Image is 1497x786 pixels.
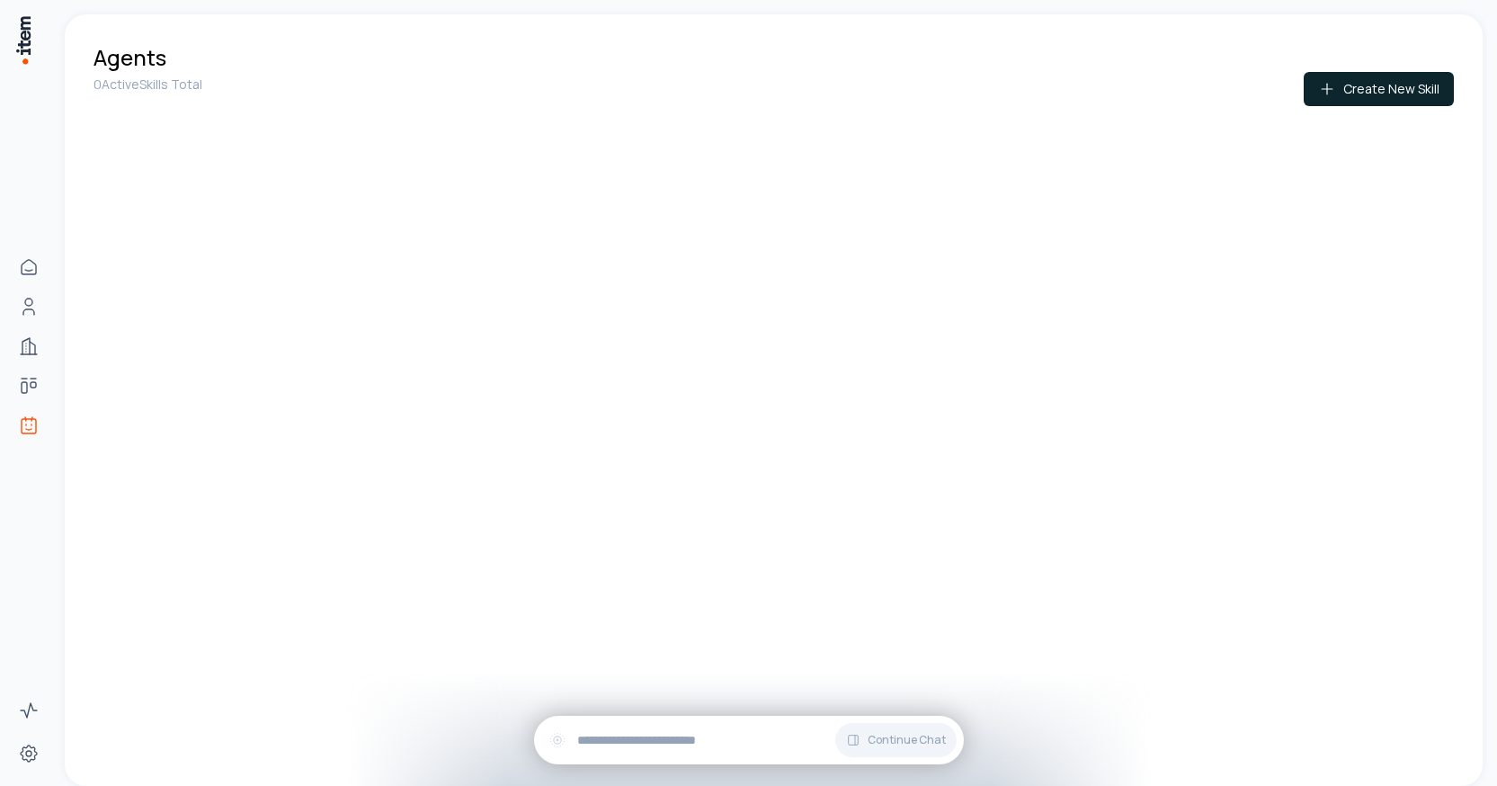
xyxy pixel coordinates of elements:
[835,723,957,757] button: Continue Chat
[94,76,202,94] p: 0 Active Skills Total
[94,43,166,72] h1: Agents
[14,14,32,66] img: Item Brain Logo
[11,736,47,772] a: Settings
[11,249,47,285] a: Home
[534,716,964,764] div: Continue Chat
[11,407,47,443] a: Agents
[11,289,47,325] a: People
[11,692,47,728] a: Activity
[11,368,47,404] a: Deals
[11,328,47,364] a: Companies
[868,733,946,747] span: Continue Chat
[1304,72,1454,106] button: Create New Skill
